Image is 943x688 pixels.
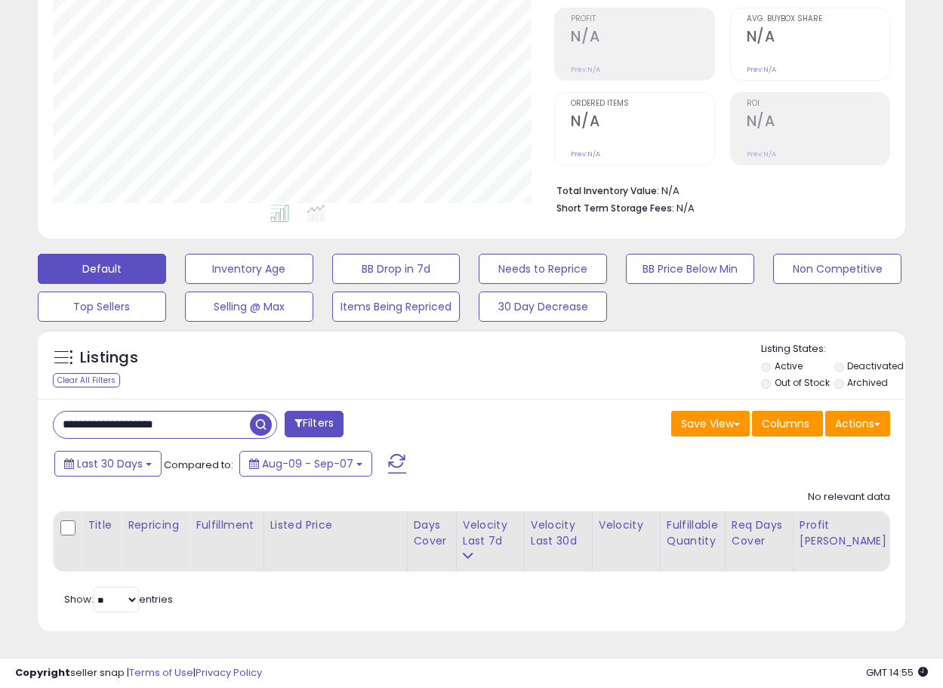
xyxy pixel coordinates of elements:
button: 30 Day Decrease [479,292,607,322]
label: Active [775,359,803,372]
span: 2025-10-9 14:55 GMT [866,665,928,680]
div: Clear All Filters [53,373,120,387]
span: Columns [762,416,809,431]
a: Privacy Policy [196,665,262,680]
li: N/A [556,180,879,199]
button: Items Being Repriced [332,292,461,322]
h2: N/A [747,113,889,133]
div: Req Days Cover [732,517,787,549]
div: Days Cover [414,517,450,549]
h2: N/A [571,28,713,48]
span: Aug-09 - Sep-07 [262,456,353,471]
div: Fulfillable Quantity [667,517,719,549]
button: Inventory Age [185,254,313,284]
button: Needs to Reprice [479,254,607,284]
label: Deactivated [847,359,904,372]
small: Prev: N/A [747,150,776,159]
button: Non Competitive [773,254,901,284]
small: Prev: N/A [747,65,776,74]
small: Prev: N/A [571,65,600,74]
h2: N/A [747,28,889,48]
div: Listed Price [270,517,401,533]
div: Repricing [128,517,183,533]
span: Show: entries [64,592,173,606]
button: Columns [752,411,823,437]
button: Selling @ Max [185,292,313,322]
div: Title [88,517,115,533]
p: Listing States: [761,342,905,356]
b: Short Term Storage Fees: [556,202,674,214]
span: Avg. Buybox Share [747,15,889,23]
div: seller snap | | [15,666,262,680]
button: Save View [671,411,750,437]
span: Profit [571,15,713,23]
button: Aug-09 - Sep-07 [239,451,372,477]
a: Terms of Use [129,665,193,680]
h2: N/A [571,113,713,133]
span: Last 30 Days [77,456,143,471]
b: Total Inventory Value: [556,184,659,197]
div: Profit [PERSON_NAME] [800,517,889,549]
button: Actions [825,411,890,437]
strong: Copyright [15,665,70,680]
span: Compared to: [164,458,233,472]
label: Archived [847,376,888,389]
button: Default [38,254,166,284]
label: Out of Stock [775,376,830,389]
button: Filters [285,411,344,437]
h5: Listings [80,347,138,369]
small: Prev: N/A [571,150,600,159]
div: Velocity Last 7d [463,517,518,549]
button: Last 30 Days [54,451,162,477]
span: Ordered Items [571,100,713,108]
button: BB Price Below Min [626,254,754,284]
span: ROI [747,100,889,108]
div: Velocity Last 30d [531,517,586,549]
div: Velocity [599,517,654,533]
div: No relevant data [808,490,890,504]
span: N/A [676,201,695,215]
button: BB Drop in 7d [332,254,461,284]
button: Top Sellers [38,292,166,322]
div: Fulfillment [196,517,257,533]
